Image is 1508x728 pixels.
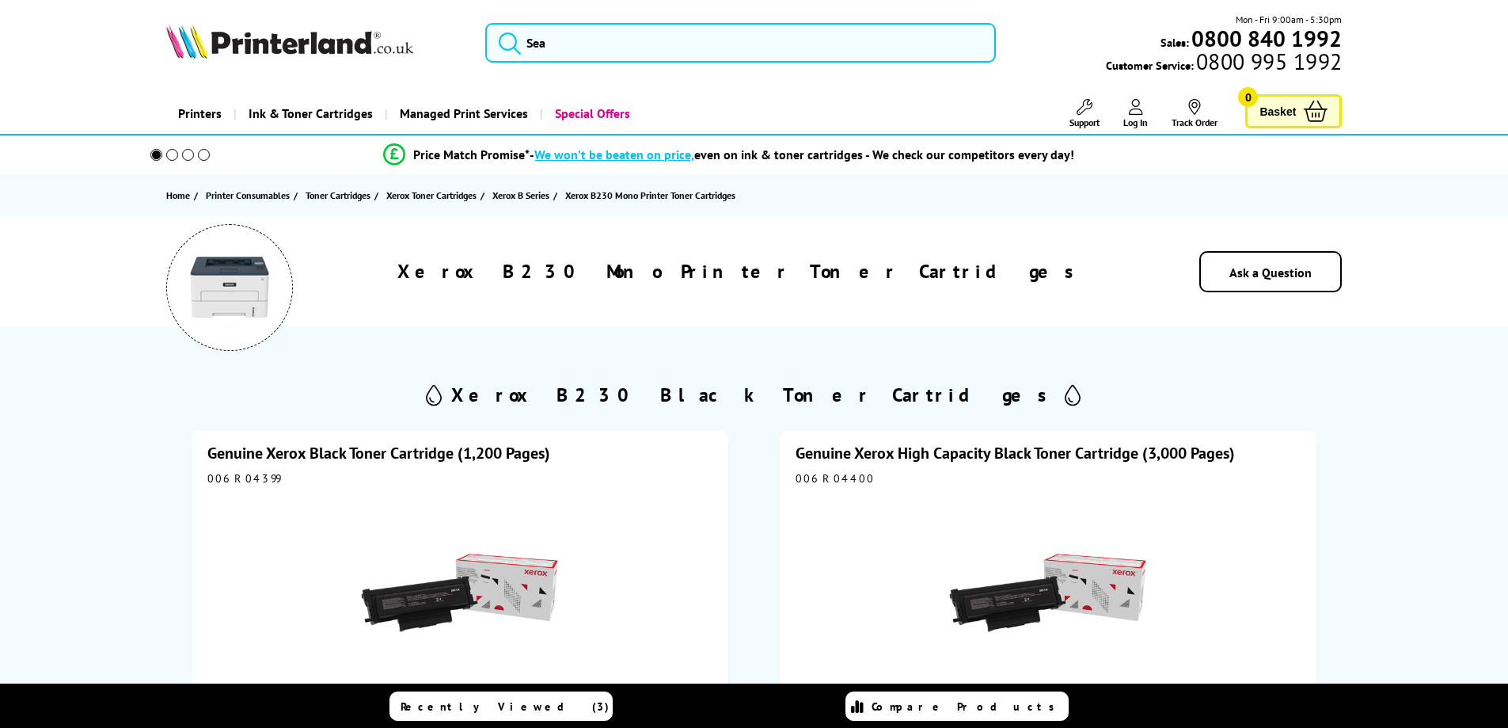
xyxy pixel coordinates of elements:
[1191,24,1342,53] b: 0800 840 1992
[845,692,1069,721] a: Compare Products
[949,494,1147,692] img: Xerox High Capacity Black Toner Cartridge (3,000 Pages)
[1245,94,1342,128] a: Basket 0
[361,494,559,692] img: Xerox Black Toner Cartridge (1,200 Pages)
[1189,31,1342,46] a: 0800 840 1992
[206,187,294,204] a: Printer Consumables
[1229,265,1312,280] a: Ask a Question
[796,471,1301,486] div: 006R04400
[485,23,996,63] input: Sea
[166,24,413,59] img: Printerland Logo
[306,187,370,204] span: Toner Cartridges
[1236,12,1342,27] span: Mon - Fri 9:00am - 5:30pm
[129,141,1330,169] li: modal_Promise
[207,471,712,486] div: 006R04399
[386,187,481,204] a: Xerox Toner Cartridges
[1123,116,1148,128] span: Log In
[190,248,269,327] img: Xerox B230 Mono Printer Toner Cartridges
[413,147,530,162] span: Price Match Promise*
[234,93,385,134] a: Ink & Toner Cartridges
[1238,87,1258,107] span: 0
[796,443,1235,463] a: Genuine Xerox High Capacity Black Toner Cartridge (3,000 Pages)
[166,93,234,134] a: Printers
[451,383,1057,407] h2: Xerox B230 Black Toner Cartridges
[1069,116,1100,128] span: Support
[1106,54,1342,73] span: Customer Service:
[306,187,374,204] a: Toner Cartridges
[565,189,735,201] span: Xerox B230 Mono Printer Toner Cartridges
[1194,54,1342,69] span: 0800 995 1992
[530,147,1074,162] div: - even on ink & toner cartridges - We check our competitors every day!
[385,93,540,134] a: Managed Print Services
[1160,35,1189,50] span: Sales:
[206,187,290,204] span: Printer Consumables
[1069,99,1100,128] a: Support
[1123,99,1148,128] a: Log In
[386,187,477,204] span: Xerox Toner Cartridges
[397,259,1084,284] h1: Xerox B230 Mono Printer Toner Cartridges
[207,443,550,463] a: Genuine Xerox Black Toner Cartridge (1,200 Pages)
[401,699,610,714] span: Recently Viewed (3)
[1259,101,1296,122] span: Basket
[872,699,1063,714] span: Compare Products
[166,24,466,62] a: Printerland Logo
[492,187,553,204] a: Xerox B Series
[1172,99,1217,128] a: Track Order
[249,93,373,134] span: Ink & Toner Cartridges
[166,187,194,204] a: Home
[540,93,642,134] a: Special Offers
[492,187,549,204] span: Xerox B Series
[389,692,613,721] a: Recently Viewed (3)
[534,147,694,162] span: We won’t be beaten on price,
